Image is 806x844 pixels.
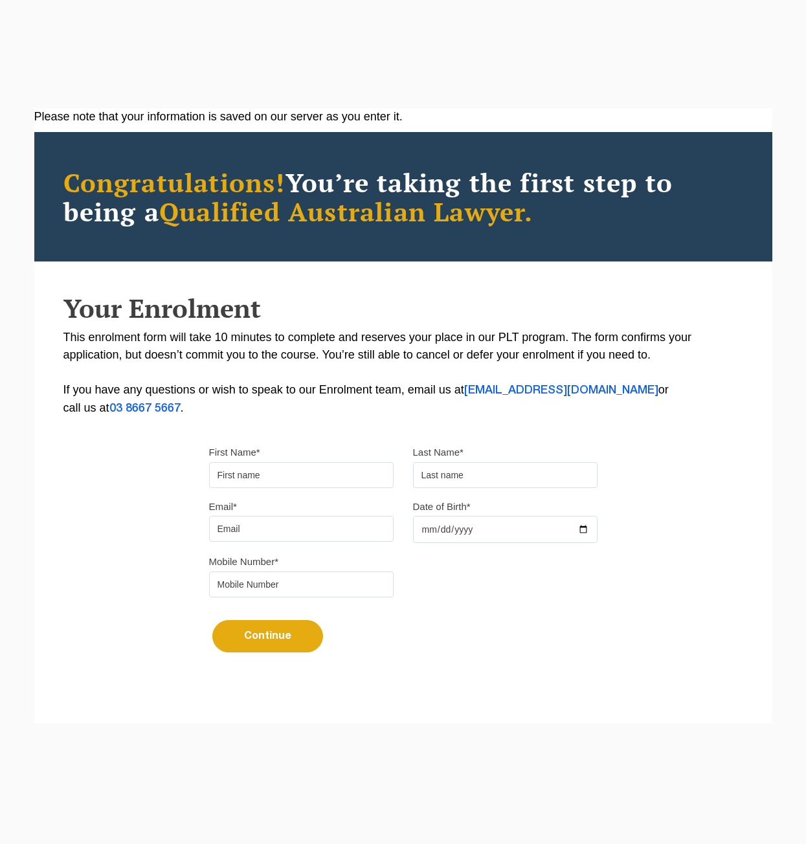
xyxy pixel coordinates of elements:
[63,165,285,199] span: Congratulations!
[109,403,181,414] a: 03 8667 5667
[464,385,658,395] a: [EMAIL_ADDRESS][DOMAIN_NAME]
[209,446,260,459] label: First Name*
[413,462,598,488] input: Last name
[209,555,279,568] label: Mobile Number*
[63,168,743,226] h2: You’re taking the first step to being a
[209,500,237,513] label: Email*
[159,194,533,228] span: Qualified Australian Lawyer.
[209,462,394,488] input: First name
[34,108,772,126] div: Please note that your information is saved on our server as you enter it.
[413,500,471,513] label: Date of Birth*
[63,294,743,322] h2: Your Enrolment
[63,329,743,417] p: This enrolment form will take 10 minutes to complete and reserves your place in our PLT program. ...
[413,446,464,459] label: Last Name*
[209,572,394,597] input: Mobile Number
[209,516,394,542] input: Email
[212,620,323,652] button: Continue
